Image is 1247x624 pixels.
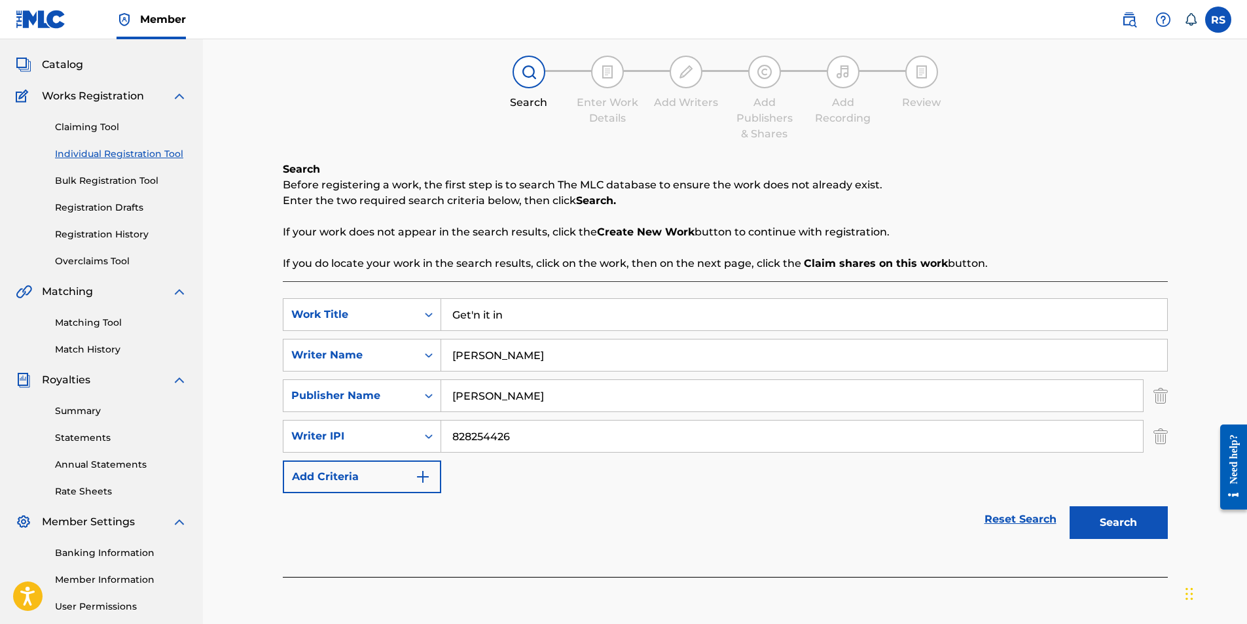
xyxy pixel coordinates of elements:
a: Statements [55,431,187,445]
div: Add Publishers & Shares [732,95,797,142]
iframe: Resource Center [1210,415,1247,520]
a: Match History [55,343,187,356]
img: Catalog [16,57,31,73]
img: Matching [16,284,32,300]
b: Search [283,163,320,175]
img: help [1155,12,1171,27]
a: Annual Statements [55,458,187,472]
div: Writer IPI [291,428,409,444]
a: Overclaims Tool [55,254,187,268]
p: If you do locate your work in the search results, click on the work, then on the next page, click... [283,256,1168,271]
div: Enter Work Details [575,95,640,126]
img: Royalties [16,372,31,388]
img: expand [172,372,187,388]
div: Search [496,95,562,111]
p: If your work does not appear in the search results, click the button to continue with registration. [283,224,1168,240]
a: Bulk Registration Tool [55,174,187,188]
img: Member Settings [16,514,31,530]
a: Rate Sheets [55,485,187,498]
a: Member Information [55,573,187,587]
img: step indicator icon for Enter Work Details [600,64,615,80]
div: Help [1150,7,1176,33]
a: SummarySummary [16,26,95,41]
div: Publisher Name [291,388,409,404]
span: Member Settings [42,514,135,530]
iframe: Chat Widget [1182,561,1247,624]
img: Delete Criterion [1153,379,1168,412]
img: step indicator icon for Review [914,64,930,80]
img: MLC Logo [16,10,66,29]
button: Add Criteria [283,460,441,493]
div: Notifications [1184,13,1197,26]
a: Registration Drafts [55,201,187,215]
img: expand [172,514,187,530]
img: step indicator icon for Add Recording [835,64,851,80]
span: Works Registration [42,88,144,104]
a: Summary [55,404,187,418]
span: Matching [42,284,93,300]
button: Search [1070,506,1168,539]
a: Reset Search [978,505,1063,534]
a: Registration History [55,228,187,241]
div: Drag [1185,574,1193,614]
strong: Claim shares on this work [804,257,948,269]
img: Top Rightsholder [117,12,132,27]
a: Public Search [1116,7,1142,33]
img: expand [172,88,187,104]
div: Add Writers [653,95,719,111]
strong: Search. [576,194,616,207]
img: step indicator icon for Search [521,64,537,80]
span: Member [140,12,186,27]
img: Works Registration [16,88,33,104]
a: Individual Registration Tool [55,147,187,161]
div: Add Recording [810,95,876,126]
p: Before registering a work, the first step is to search The MLC database to ensure the work does n... [283,177,1168,193]
div: User Menu [1205,7,1231,33]
img: step indicator icon for Add Publishers & Shares [757,64,772,80]
img: expand [172,284,187,300]
img: step indicator icon for Add Writers [678,64,694,80]
div: Review [889,95,954,111]
img: Delete Criterion [1153,420,1168,453]
div: Work Title [291,307,409,322]
img: search [1121,12,1137,27]
form: Search Form [283,298,1168,546]
a: User Permissions [55,600,187,614]
a: Banking Information [55,546,187,560]
a: Claiming Tool [55,120,187,134]
span: Royalties [42,372,90,388]
span: Catalog [42,57,83,73]
a: CatalogCatalog [16,57,83,73]
a: Matching Tool [55,316,187,330]
strong: Create New Work [597,226,695,238]
img: 9d2ae6d4665cec9f34b9.svg [415,469,431,485]
p: Enter the two required search criteria below, then click [283,193,1168,209]
div: Writer Name [291,347,409,363]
